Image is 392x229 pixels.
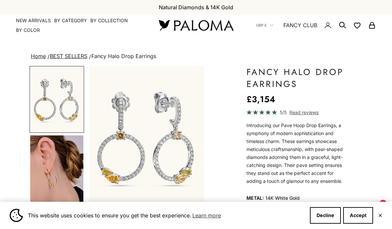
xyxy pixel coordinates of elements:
summary: By Collection [90,17,128,24]
span: Fancy Halo Drop Earrings [91,53,156,59]
img: #WhiteGold [30,67,83,132]
div: Introducing our Pave Hoop Drop Earrings, a symphony of modern sophistication and timeless charm. ... [246,121,346,185]
sale-price: £3,154 [246,93,275,106]
nav: Secondary navigation [256,15,376,36]
a: NEW ARRIVALS [16,17,51,24]
legend: Metal: [246,193,264,203]
p: Natural Diamonds & 14K Gold [159,3,233,12]
span: GBP £ [256,22,267,28]
span: 5/5 [280,109,287,116]
button: Go to item 4 [30,135,84,202]
button: Go to item 2 [30,66,84,133]
summary: By Category [54,17,87,24]
nav: breadcrumbs [30,52,363,61]
variant-option-value: 14K White Gold [265,193,300,203]
a: Home [31,53,46,59]
button: GBP £ [256,22,273,28]
span: This website uses cookies to ensure you get the best experience. [28,210,305,220]
div: Item 2 of 15 [89,66,204,207]
button: Accept [343,207,373,224]
summary: By Color [16,27,40,34]
h1: Fancy Halo Drop Earrings [246,66,346,90]
img: #WhiteGold [89,66,204,207]
a: FANCY CLUB [283,21,317,30]
a: BEST SELLERS [50,53,87,59]
a: Learn more [191,210,222,220]
img: Cookie banner [10,209,23,222]
img: #YellowGold #WhiteGold #RoseGold [30,135,83,202]
button: Close [378,213,382,217]
button: Decline [310,207,341,224]
span: Read reviews [289,109,319,116]
nav: Primary navigation [16,17,143,34]
a: 5/5 Read reviews [246,109,346,116]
